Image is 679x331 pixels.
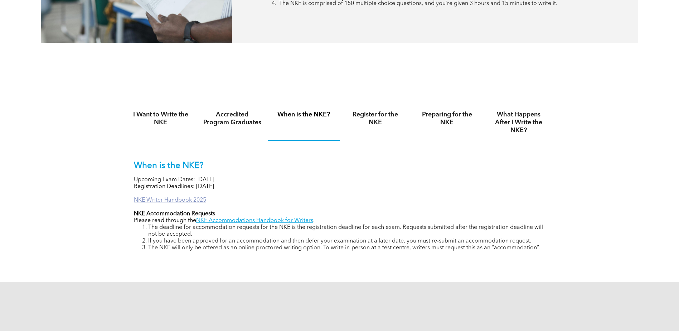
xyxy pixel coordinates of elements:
[148,238,545,245] li: If you have been approved for an accommodation and then defer your examination at a later date, y...
[203,111,262,126] h4: Accredited Program Graduates
[134,197,206,203] a: NKE Writer Handbook 2025
[148,245,545,251] li: The NKE will only be offered as an online proctored writing option. To write in-person at a test ...
[346,111,405,126] h4: Register for the NKE
[418,111,476,126] h4: Preparing for the NKE
[134,183,545,190] p: Registration Deadlines: [DATE]
[134,211,215,217] strong: NKE Accommodation Requests
[279,1,557,6] span: The NKE is comprised of 150 multiple choice questions, and you’re given 3 hours and 15 minutes to...
[148,224,545,238] li: The deadline for accommodation requests for the NKE is the registration deadline for each exam. R...
[196,218,313,224] a: NKE Accommodations Handbook for Writers
[134,217,545,224] p: Please read through the .
[489,111,548,134] h4: What Happens After I Write the NKE?
[275,111,333,119] h4: When is the NKE?
[134,177,545,183] p: Upcoming Exam Dates: [DATE]
[134,161,545,171] p: When is the NKE?
[131,111,190,126] h4: I Want to Write the NKE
